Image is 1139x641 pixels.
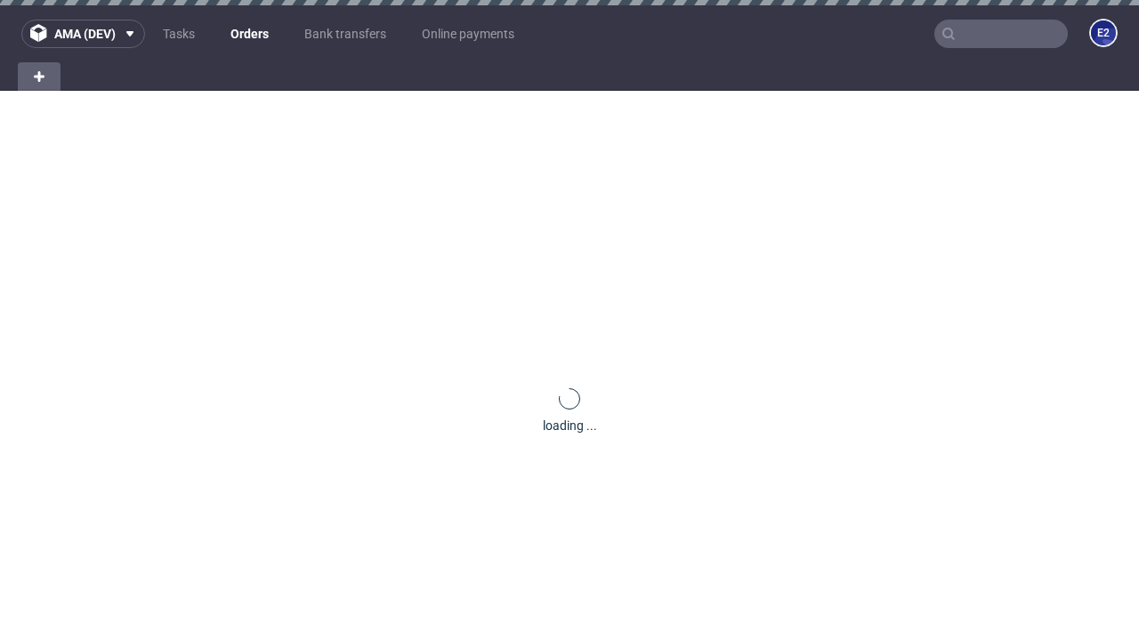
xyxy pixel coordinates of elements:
[21,20,145,48] button: ama (dev)
[54,28,116,40] span: ama (dev)
[294,20,397,48] a: Bank transfers
[220,20,279,48] a: Orders
[1091,20,1116,45] figcaption: e2
[411,20,525,48] a: Online payments
[152,20,206,48] a: Tasks
[543,417,597,434] div: loading ...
